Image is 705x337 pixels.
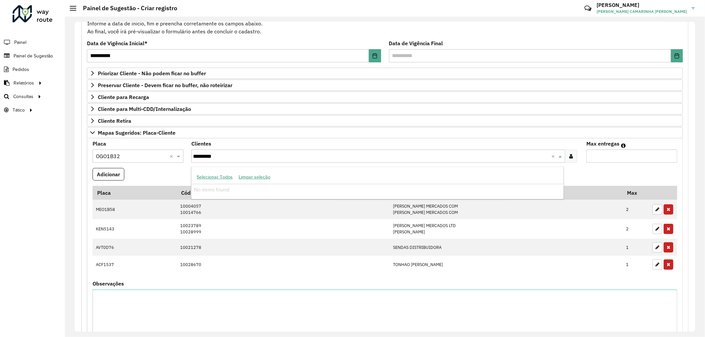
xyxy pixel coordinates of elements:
[177,186,390,200] th: Código Cliente
[177,219,390,239] td: 10023789 10028999
[191,140,211,148] label: Clientes
[191,167,564,199] ng-dropdown-panel: Options list
[98,106,191,112] span: Cliente para Multi-CDD/Internalização
[191,184,564,195] div: No items found
[87,115,683,126] a: Cliente Retira
[177,239,390,256] td: 10021278
[623,256,649,273] td: 1
[87,39,147,47] label: Data de Vigência Inicial
[93,256,177,273] td: ACF1537
[177,200,390,219] td: 10004057 10014766
[14,39,26,46] span: Painel
[87,91,683,103] a: Cliente para Recarga
[369,49,381,62] button: Choose Date
[93,140,106,148] label: Placa
[170,152,175,160] span: Clear all
[623,186,649,200] th: Max
[87,80,683,91] a: Preservar Cliente - Devem ficar no buffer, não roteirizar
[14,80,34,86] span: Relatórios
[14,52,53,59] span: Painel de Sugestão
[671,49,683,62] button: Choose Date
[93,219,177,239] td: KEN5143
[93,239,177,256] td: AVT0D76
[390,256,623,273] td: TONHAO [PERSON_NAME]
[13,66,29,73] span: Pedidos
[13,107,25,114] span: Tático
[93,280,124,287] label: Observações
[194,172,236,182] button: Selecionar Todos
[390,239,623,256] td: SENDAS DISTRIBUIDORA
[623,200,649,219] td: 2
[597,2,687,8] h3: [PERSON_NAME]
[236,172,273,182] button: Limpar seleção
[98,130,176,135] span: Mapas Sugeridos: Placa-Cliente
[389,39,443,47] label: Data de Vigência Final
[87,11,683,36] div: Informe a data de inicio, fim e preencha corretamente os campos abaixo. Ao final, você irá pré-vi...
[623,239,649,256] td: 1
[93,186,177,200] th: Placa
[76,5,177,12] h2: Painel de Sugestão - Criar registro
[87,103,683,115] a: Cliente para Multi-CDD/Internalização
[98,71,206,76] span: Priorizar Cliente - Não podem ficar no buffer
[621,143,626,148] em: Máximo de clientes que serão colocados na mesma rota com os clientes informados
[551,152,557,160] span: Clear all
[623,219,649,239] td: 2
[93,200,177,219] td: MEO1B58
[87,127,683,138] a: Mapas Sugeridos: Placa-Cliente
[597,9,687,15] span: [PERSON_NAME] CAMARINHA [PERSON_NAME]
[98,94,149,100] span: Cliente para Recarga
[13,93,33,100] span: Consultas
[177,256,390,273] td: 10028670
[390,219,623,239] td: [PERSON_NAME] MERCADOS LTD [PERSON_NAME]
[98,83,232,88] span: Preservar Cliente - Devem ficar no buffer, não roteirizar
[87,68,683,79] a: Priorizar Cliente - Não podem ficar no buffer
[586,140,619,148] label: Max entregas
[98,118,131,123] span: Cliente Retira
[390,200,623,219] td: [PERSON_NAME] MERCADOS COM [PERSON_NAME] MERCADOS COM
[581,1,595,16] a: Contato Rápido
[93,168,124,181] button: Adicionar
